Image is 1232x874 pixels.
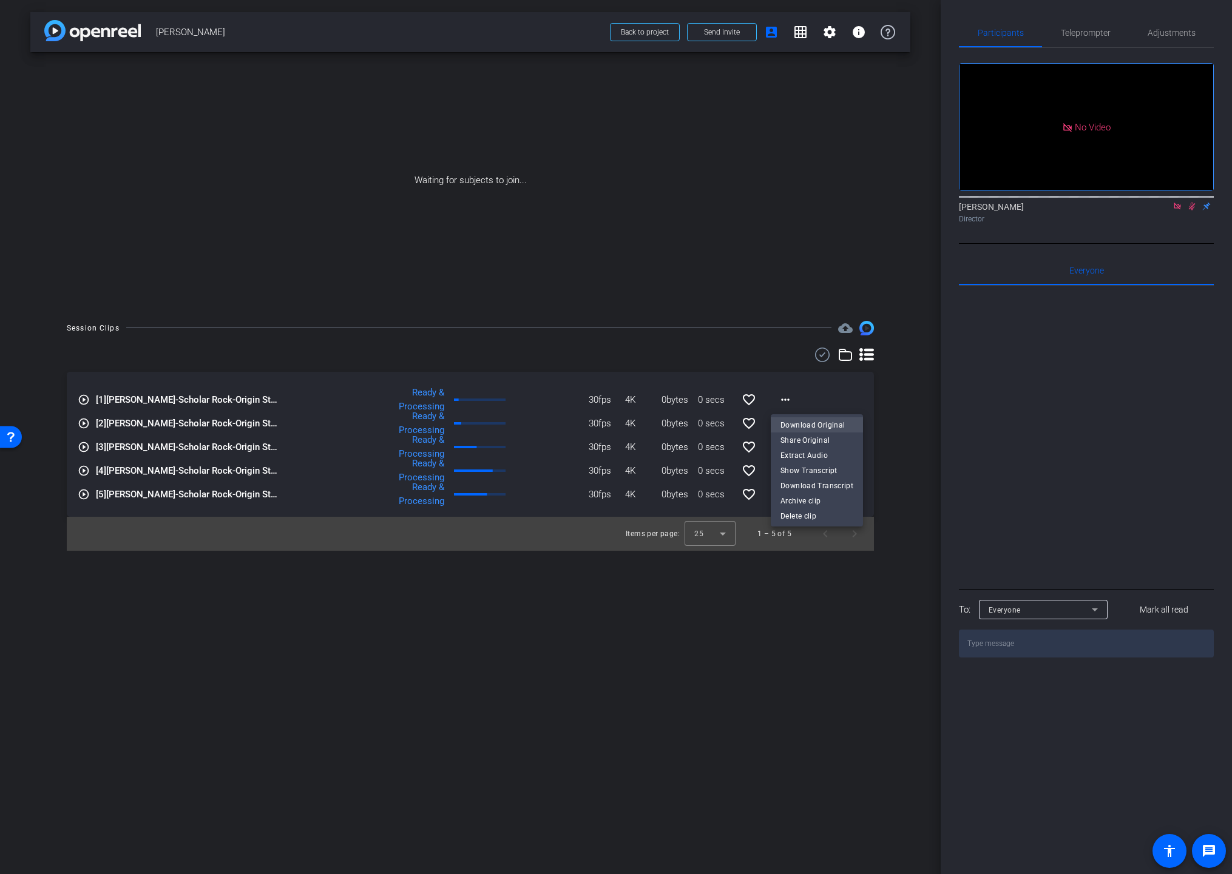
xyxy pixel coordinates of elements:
[780,463,853,478] span: Show Transcript
[780,509,853,523] span: Delete clip
[780,494,853,508] span: Archive clip
[780,418,853,432] span: Download Original
[780,479,853,493] span: Download Transcript
[780,433,853,448] span: Share Original
[780,448,853,463] span: Extract Audio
